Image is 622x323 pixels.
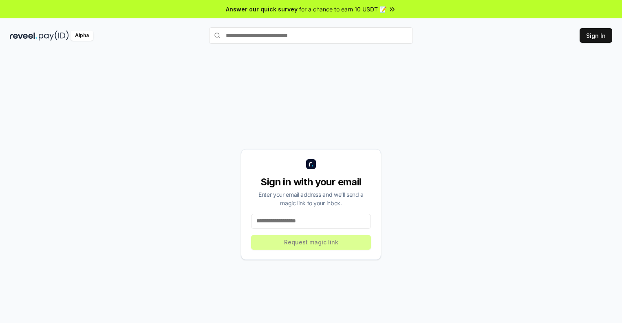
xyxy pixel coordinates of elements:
[251,176,371,189] div: Sign in with your email
[39,31,69,41] img: pay_id
[251,190,371,207] div: Enter your email address and we’ll send a magic link to your inbox.
[299,5,386,13] span: for a chance to earn 10 USDT 📝
[71,31,93,41] div: Alpha
[306,159,316,169] img: logo_small
[580,28,612,43] button: Sign In
[10,31,37,41] img: reveel_dark
[226,5,298,13] span: Answer our quick survey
